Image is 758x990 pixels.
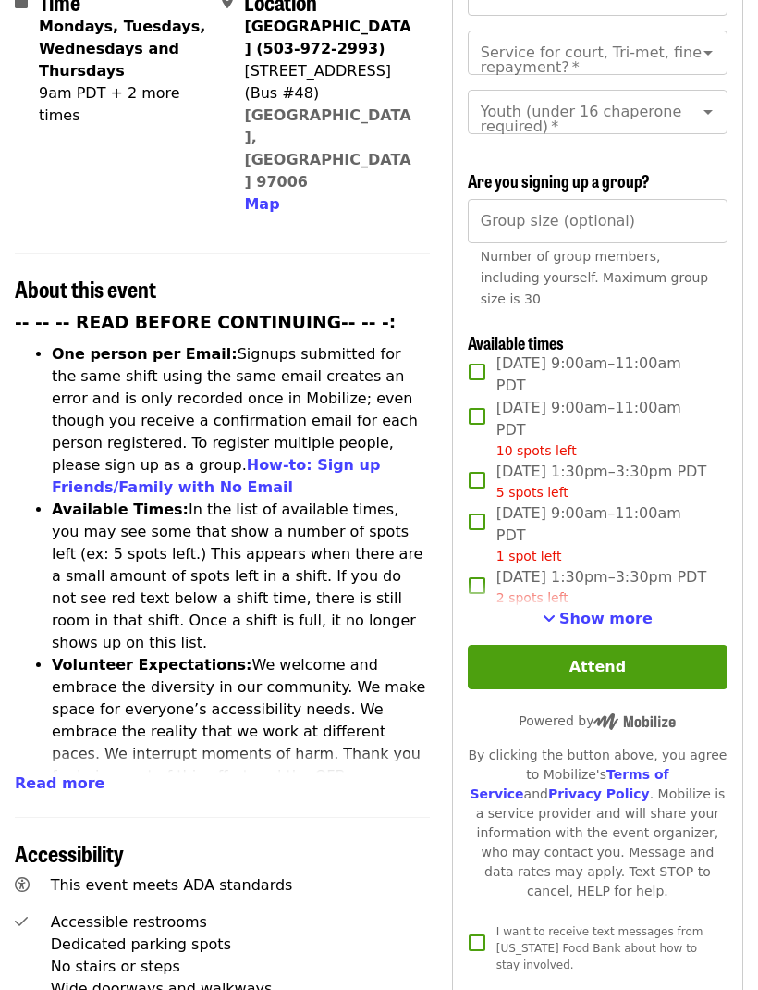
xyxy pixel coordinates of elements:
strong: Available Times: [52,501,189,519]
input: [object Object] [468,200,727,244]
li: We welcome and embrace the diversity in our community. We make space for everyone’s accessibility... [52,655,430,833]
a: Privacy Policy [548,787,650,802]
span: 10 spots left [496,444,577,459]
span: Map [244,196,279,214]
button: Read more [15,773,104,796]
div: By clicking the button above, you agree to Mobilize's and . Mobilize is a service provider and wi... [468,747,727,902]
span: Are you signing up a group? [468,169,650,193]
strong: Mondays, Tuesdays, Wednesdays and Thursdays [39,19,205,80]
span: Show more [559,611,653,628]
span: [DATE] 1:30pm–3:30pm PDT [496,567,706,609]
button: See more timeslots [543,609,653,631]
a: Terms of Service [470,768,668,802]
i: universal-access icon [15,877,30,895]
span: 5 spots left [496,486,568,501]
div: No stairs or steps [51,957,430,979]
span: Powered by [519,714,676,729]
span: Accessibility [15,837,124,870]
button: Open [695,100,721,126]
span: [DATE] 9:00am–11:00am PDT [496,353,713,398]
span: I want to receive text messages from [US_STATE] Food Bank about how to stay involved. [496,926,703,972]
strong: -- -- -- READ BEFORE CONTINUING-- -- -: [15,314,396,333]
span: Number of group members, including yourself. Maximum group size is 30 [481,250,708,307]
span: 2 spots left [496,591,568,606]
button: Attend [468,646,727,690]
div: (Bus #48) [244,83,414,105]
span: 1 spot left [496,550,562,564]
span: Read more [15,775,104,793]
button: Map [244,194,279,217]
span: [DATE] 9:00am–11:00am PDT [496,398,713,462]
span: [DATE] 9:00am–11:00am PDT [496,503,713,567]
li: In the list of available times, you may see some that show a number of spots left (ex: 5 spots le... [52,500,430,655]
div: Accessible restrooms [51,912,430,934]
div: Dedicated parking spots [51,934,430,957]
strong: Volunteer Expectations: [52,657,252,674]
button: Open [695,41,721,67]
span: Available times [468,331,564,355]
div: 9am PDT + 2 more times [39,83,207,128]
strong: [GEOGRAPHIC_DATA] (503-972-2993) [244,19,410,58]
span: This event meets ADA standards [51,877,293,895]
img: Powered by Mobilize [593,714,676,731]
span: [DATE] 1:30pm–3:30pm PDT [496,462,706,503]
span: About this event [15,273,156,305]
strong: One person per Email: [52,346,238,364]
a: How-to: Sign up Friends/Family with No Email [52,457,380,497]
a: [GEOGRAPHIC_DATA], [GEOGRAPHIC_DATA] 97006 [244,107,410,192]
li: Signups submitted for the same shift using the same email creates an error and is only recorded o... [52,344,430,500]
div: [STREET_ADDRESS] [244,61,414,83]
i: check icon [15,914,28,932]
